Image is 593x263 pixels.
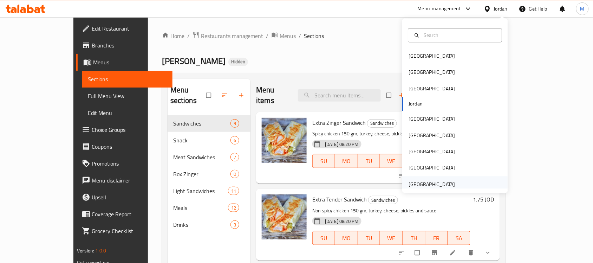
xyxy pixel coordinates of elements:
[322,141,361,148] span: [DATE] 08:20 PM
[369,196,398,204] span: Sandwiches
[397,90,419,101] button: Add
[173,204,228,212] span: Meals
[92,176,167,185] span: Menu disclaimer
[380,231,403,245] button: WE
[428,233,445,243] span: FR
[168,166,250,182] div: Box Zinger0
[299,32,301,40] li: /
[383,233,400,243] span: WE
[173,153,230,161] div: Meat Sandwiches
[231,222,239,228] span: 3
[162,31,506,40] nav: breadcrumb
[304,32,324,40] span: Sections
[315,156,332,166] span: SU
[272,31,296,40] a: Menus
[409,52,455,60] div: [GEOGRAPHIC_DATA]
[173,119,230,128] span: Sandwiches
[394,168,411,184] button: sort-choices
[92,159,167,168] span: Promotions
[312,206,470,215] p: Non spicy chicken 150 gm, turkey, cheese, pickles and sauce
[88,109,167,117] span: Edit Menu
[231,154,239,161] span: 7
[312,129,470,138] p: Spicy chicken 150 gm, turkey, cheese, pickles and sauce
[312,194,367,205] span: Extra Tender Sandwich
[82,71,172,88] a: Sections
[367,119,397,127] span: Sandwiches
[358,231,380,245] button: TU
[335,154,358,168] button: MO
[76,37,172,54] a: Branches
[228,58,248,66] div: Hidden
[411,246,425,259] span: Select to update
[358,154,380,168] button: TU
[266,32,269,40] li: /
[76,172,172,189] a: Menu disclaimer
[394,245,411,261] button: sort-choices
[76,54,172,71] a: Menus
[473,194,494,204] h6: 1.75 JOD
[409,164,455,172] div: [GEOGRAPHIC_DATA]
[230,170,239,178] div: items
[162,32,184,40] a: Home
[230,220,239,229] div: items
[228,188,239,194] span: 11
[360,156,377,166] span: TU
[406,233,423,243] span: TH
[480,245,497,261] button: show more
[228,205,239,211] span: 12
[168,149,250,166] div: Meat Sandwiches7
[382,89,397,102] span: Select section
[168,182,250,199] div: Light Sandwiches11
[170,85,206,106] h2: Menu sections
[230,153,239,161] div: items
[256,85,289,106] h2: Menu items
[409,131,455,139] div: [GEOGRAPHIC_DATA]
[173,136,230,145] span: Snack
[298,89,381,102] input: search
[409,115,455,123] div: [GEOGRAPHIC_DATA]
[162,53,226,69] span: [PERSON_NAME]
[76,223,172,239] a: Grocery Checklist
[201,32,263,40] span: Restaurants management
[173,170,230,178] span: Box Zinger
[92,210,167,218] span: Coverage Report
[425,231,448,245] button: FR
[427,245,444,261] button: Branch-specific-item
[231,171,239,178] span: 0
[335,231,358,245] button: MO
[367,119,397,128] div: Sandwiches
[92,126,167,134] span: Choice Groups
[217,88,234,103] span: Sort sections
[92,227,167,235] span: Grocery Checklist
[360,233,377,243] span: TU
[193,31,263,40] a: Restaurants management
[92,142,167,151] span: Coupons
[380,154,403,168] button: WE
[76,206,172,223] a: Coverage Report
[88,75,167,83] span: Sections
[397,90,419,101] span: Add item
[230,119,239,128] div: items
[173,187,228,195] div: Light Sandwiches
[202,89,217,102] span: Select all sections
[93,58,167,66] span: Menus
[449,249,458,256] a: Edit menu item
[230,136,239,145] div: items
[399,91,418,100] span: Add
[463,245,480,261] button: delete
[173,220,230,229] span: Drinks
[448,231,470,245] button: SA
[494,5,508,13] div: Jordan
[312,117,366,128] span: Extra Zinger Sandwich
[312,154,335,168] button: SU
[338,233,355,243] span: MO
[76,121,172,138] a: Choice Groups
[338,156,355,166] span: MO
[76,189,172,206] a: Upsell
[228,59,248,65] span: Hidden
